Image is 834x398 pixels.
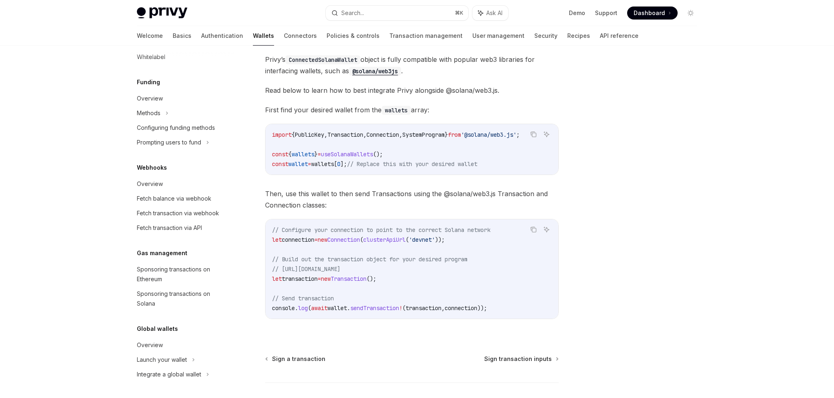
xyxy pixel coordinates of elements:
[402,131,445,138] span: SystemProgram
[292,131,295,138] span: {
[137,123,215,133] div: Configuring funding methods
[137,355,187,365] div: Launch your wallet
[472,6,508,20] button: Ask AI
[360,236,363,243] span: (
[272,265,340,273] span: // [URL][DOMAIN_NAME]
[137,94,163,103] div: Overview
[406,304,441,312] span: transaction
[373,151,383,158] span: ();
[472,26,525,46] a: User management
[265,85,559,96] span: Read below to learn how to best integrate Privy alongside @solana/web3.js.
[399,304,402,312] span: !
[285,55,360,64] code: ConnectedSolanaWallet
[298,304,308,312] span: log
[314,236,318,243] span: =
[331,275,367,282] span: Transaction
[528,129,539,140] button: Copy the contents from the code block
[347,304,350,312] span: .
[367,275,376,282] span: ();
[130,262,235,286] a: Sponsoring transactions on Ethereum
[137,179,163,189] div: Overview
[461,131,516,138] span: '@solana/web3.js'
[272,355,325,363] span: Sign a transaction
[137,248,187,258] h5: Gas management
[282,236,314,243] span: connection
[130,91,235,106] a: Overview
[334,160,337,168] span: [
[327,131,363,138] span: Transaction
[363,236,406,243] span: clusterApiUrl
[327,26,380,46] a: Policies & controls
[318,275,321,282] span: =
[516,131,520,138] span: ;
[363,131,367,138] span: ,
[326,6,468,20] button: Search...⌘K
[684,7,697,20] button: Toggle dark mode
[272,160,288,168] span: const
[541,224,552,235] button: Ask AI
[484,355,552,363] span: Sign transaction inputs
[137,324,178,334] h5: Global wallets
[288,151,292,158] span: {
[321,275,331,282] span: new
[130,221,235,235] a: Fetch transaction via API
[445,304,477,312] span: connection
[318,151,321,158] span: =
[272,295,334,302] span: // Send transaction
[314,151,318,158] span: }
[634,9,665,17] span: Dashboard
[569,9,585,17] a: Demo
[350,304,399,312] span: sendTransaction
[272,226,490,234] span: // Configure your connection to point to the correct Solana network
[130,120,235,135] a: Configuring funding methods
[292,151,314,158] span: wallets
[409,236,435,243] span: 'devnet'
[311,304,327,312] span: await
[265,54,559,77] span: Privy’s object is fully compatible with popular web3 libraries for interfacing wallets, such as .
[528,224,539,235] button: Copy the contents from the code block
[349,67,401,75] a: @solana/web3js
[308,160,311,168] span: =
[477,304,487,312] span: ));
[445,131,448,138] span: }
[321,151,373,158] span: useSolanaWallets
[327,304,347,312] span: wallet
[137,26,163,46] a: Welcome
[272,304,295,312] span: console
[627,7,678,20] a: Dashboard
[389,26,463,46] a: Transaction management
[484,355,558,363] a: Sign transaction inputs
[541,129,552,140] button: Ask AI
[173,26,191,46] a: Basics
[340,160,347,168] span: ];
[318,236,327,243] span: new
[266,355,325,363] a: Sign a transaction
[324,131,327,138] span: ,
[137,7,187,19] img: light logo
[288,160,308,168] span: wallet
[137,208,219,218] div: Fetch transaction via webhook
[595,9,617,17] a: Support
[311,160,334,168] span: wallets
[282,275,318,282] span: transaction
[253,26,274,46] a: Wallets
[272,151,288,158] span: const
[130,177,235,191] a: Overview
[341,8,364,18] div: Search...
[137,370,201,379] div: Integrate a global wallet
[130,191,235,206] a: Fetch balance via webhook
[486,9,503,17] span: Ask AI
[137,223,202,233] div: Fetch transaction via API
[534,26,557,46] a: Security
[402,304,406,312] span: (
[272,131,292,138] span: import
[272,256,467,263] span: // Build out the transaction object for your desired program
[137,340,163,350] div: Overview
[337,160,340,168] span: 0
[137,163,167,173] h5: Webhooks
[367,131,399,138] span: Connection
[448,131,461,138] span: from
[435,236,445,243] span: ));
[137,108,160,118] div: Methods
[272,236,282,243] span: let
